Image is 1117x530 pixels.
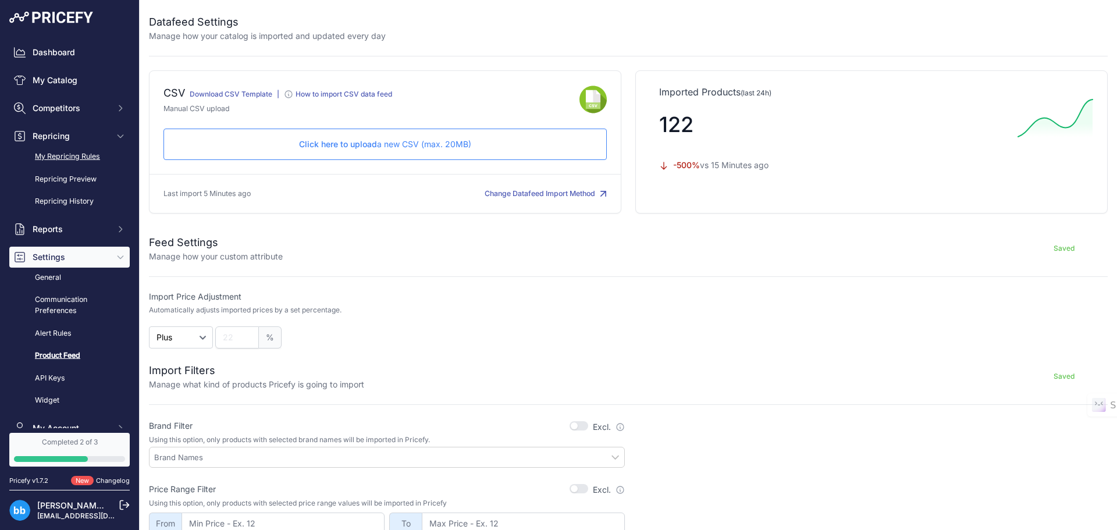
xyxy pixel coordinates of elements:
[215,326,259,348] input: 22
[1020,367,1108,386] button: Saved
[163,188,251,200] p: Last import 5 Minutes ago
[9,191,130,212] a: Repricing History
[485,188,607,200] button: Change Datafeed Import Method
[163,104,579,115] p: Manual CSV upload
[296,90,392,99] div: How to import CSV data feed
[173,138,597,150] p: a new CSV (max. 20MB)
[149,291,625,303] label: Import Price Adjustment
[1020,239,1108,258] button: Saved
[9,219,130,240] button: Reports
[9,42,130,529] nav: Sidebar
[259,326,282,348] span: %
[593,484,625,496] label: Excl.
[96,476,130,485] a: Changelog
[299,139,377,149] span: Click here to upload
[9,433,130,467] a: Completed 2 of 3
[9,323,130,344] a: Alert Rules
[9,476,48,486] div: Pricefy v1.7.2
[149,362,364,379] h2: Import Filters
[9,12,93,23] img: Pricefy Logo
[71,476,94,486] span: New
[659,159,1008,171] p: vs 15 Minutes ago
[149,14,386,30] h2: Datafeed Settings
[9,290,130,321] a: Communication Preferences
[9,346,130,366] a: Product Feed
[277,90,279,104] div: |
[149,251,283,262] p: Manage how your custom attribute
[33,251,109,263] span: Settings
[149,420,193,432] label: Brand Filter
[659,112,693,137] span: 122
[163,85,185,104] div: CSV
[9,147,130,167] a: My Repricing Rules
[154,452,624,463] input: Brand Names
[9,98,130,119] button: Competitors
[659,85,1084,99] p: Imported Products
[9,70,130,91] a: My Catalog
[149,499,625,508] p: Using this option, only products with selected price range values will be imported in Pricefy
[190,90,272,98] a: Download CSV Template
[741,88,771,97] span: (last 24h)
[149,379,364,390] p: Manage what kind of products Pricefy is going to import
[9,268,130,288] a: General
[37,500,173,510] a: [PERSON_NAME] [PERSON_NAME]
[149,305,341,315] p: Automatically adjusts imported prices by a set percentage.
[149,234,283,251] h2: Feed Settings
[33,130,109,142] span: Repricing
[14,437,125,447] div: Completed 2 of 3
[9,42,130,63] a: Dashboard
[33,422,109,434] span: My Account
[284,92,392,101] a: How to import CSV data feed
[33,223,109,235] span: Reports
[9,368,130,389] a: API Keys
[37,511,159,520] a: [EMAIL_ADDRESS][DOMAIN_NAME]
[9,169,130,190] a: Repricing Preview
[9,247,130,268] button: Settings
[149,30,386,42] p: Manage how your catalog is imported and updated every day
[593,421,625,433] label: Excl.
[9,390,130,411] a: Widget
[673,160,700,170] span: -500%
[149,483,216,495] label: Price Range Filter
[149,435,625,444] p: Using this option, only products with selected brand names will be imported in Pricefy.
[33,102,109,114] span: Competitors
[9,418,130,439] button: My Account
[9,126,130,147] button: Repricing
